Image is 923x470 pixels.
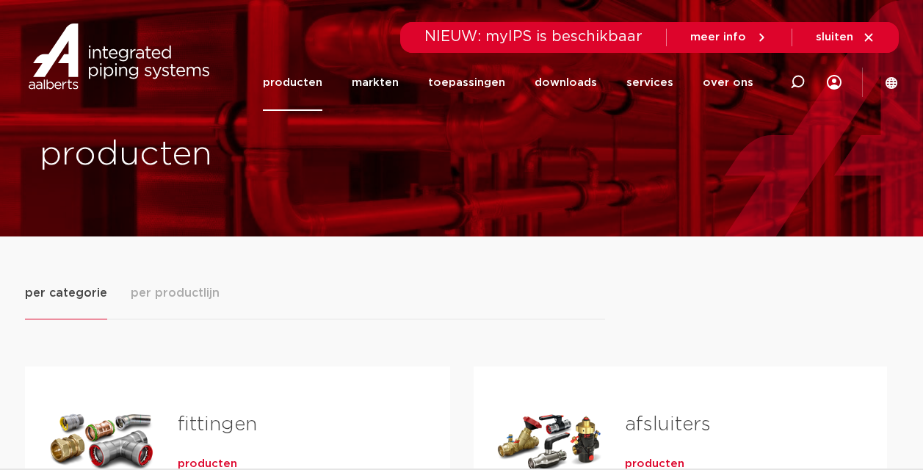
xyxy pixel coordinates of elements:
[131,284,220,302] span: per productlijn
[263,54,322,111] a: producten
[626,54,673,111] a: services
[178,415,257,434] a: fittingen
[690,31,768,44] a: meer info
[690,32,746,43] span: meer info
[25,284,107,302] span: per categorie
[424,29,643,44] span: NIEUW: myIPS is beschikbaar
[625,415,711,434] a: afsluiters
[352,54,399,111] a: markten
[535,54,597,111] a: downloads
[816,32,853,43] span: sluiten
[40,131,455,178] h1: producten
[428,54,505,111] a: toepassingen
[263,54,753,111] nav: Menu
[816,31,875,44] a: sluiten
[703,54,753,111] a: over ons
